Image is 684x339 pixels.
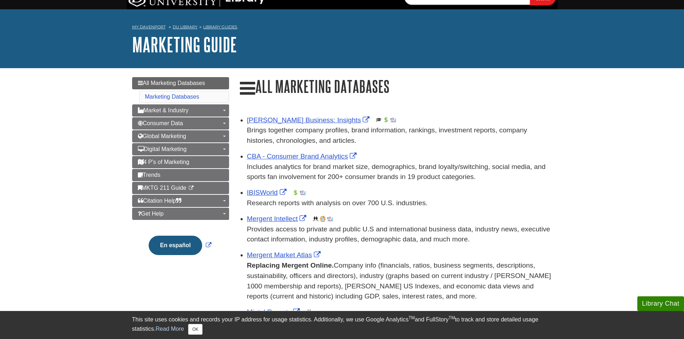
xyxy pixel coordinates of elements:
img: Company Information [320,216,326,222]
a: Market & Industry [132,104,229,117]
a: Marketing Guide [132,33,237,56]
a: Link opens in new window [147,242,213,248]
a: Citation Help [132,195,229,207]
img: Financial Report [383,117,389,123]
button: En español [149,236,202,255]
p: Provides access to private and public U.S and international business data, industry news, executi... [247,224,552,245]
div: This site uses cookies and records your IP address for usage statistics. Additionally, we use Goo... [132,315,552,335]
span: Consumer Data [138,120,183,126]
a: Link opens in new window [247,251,322,259]
span: Market & Industry [138,107,189,113]
div: Guide Page Menu [132,77,229,267]
a: All Marketing Databases [132,77,229,89]
a: Read More [155,326,184,332]
sup: TM [449,315,455,320]
p: Includes analytics for brand market size, demographics, brand loyalty/switching, social media, an... [247,162,552,183]
a: My Davenport [132,24,166,30]
img: Demographics [306,309,312,315]
span: 4 P's of Marketing [138,159,190,165]
a: Library Guides [203,24,237,29]
a: Global Marketing [132,130,229,142]
a: Consumer Data [132,117,229,130]
button: Library Chat [637,296,684,311]
img: Scholarly or Peer Reviewed [376,117,382,123]
a: MKTG 211 Guide [132,182,229,194]
a: 4 P's of Marketing [132,156,229,168]
a: Link opens in new window [247,116,372,124]
a: Digital Marketing [132,143,229,155]
span: MKTG 211 Guide [138,185,187,191]
a: Link opens in new window [247,215,308,222]
sup: TM [409,315,415,320]
a: DU Library [173,24,197,29]
strong: Replacing Mergent Online. [247,262,334,269]
a: Link opens in new window [247,152,359,160]
a: Get Help [132,208,229,220]
img: Demographics [313,216,318,222]
nav: breadcrumb [132,22,552,34]
span: Citation Help [138,198,182,204]
i: This link opens in a new window [188,186,194,190]
img: Industry Report [390,117,396,123]
a: Link opens in new window [247,308,302,316]
span: Global Marketing [138,133,186,139]
a: Marketing Databases [145,94,199,100]
a: Link opens in new window [247,189,288,196]
p: Research reports with analysis on over 700 U.S. industries. [247,198,552,208]
h1: All Marketing Databases [240,77,552,97]
span: Get Help [138,211,164,217]
button: Close [188,324,202,335]
span: Digital Marketing [138,146,187,152]
img: Industry Report [300,190,306,196]
p: Company info (financials, ratios, business segments, descriptions, sustainability, officers and d... [247,260,552,302]
span: Trends [138,172,160,178]
p: Brings together company profiles, brand information, rankings, investment reports, company histor... [247,125,552,146]
img: Financial Report [293,190,298,196]
span: All Marketing Databases [138,80,205,86]
img: Industry Report [327,216,333,222]
a: Trends [132,169,229,181]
